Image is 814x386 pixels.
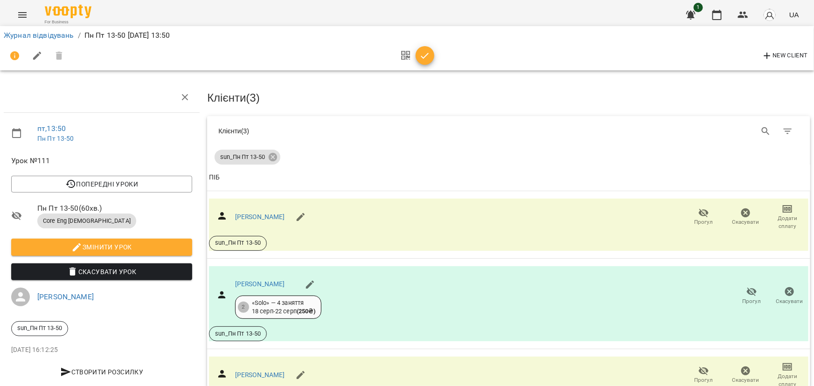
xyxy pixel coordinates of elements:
span: Попередні уроки [19,179,185,190]
span: Скасувати [776,297,803,305]
button: Menu [11,4,34,26]
span: Додати сплату [772,214,803,230]
button: Скасувати Урок [11,263,192,280]
span: Core Eng [DEMOGRAPHIC_DATA] [37,217,136,225]
p: [DATE] 16:12:25 [11,345,192,355]
span: Скасувати [732,218,759,226]
span: Прогул [695,218,713,226]
button: Прогул [733,283,771,309]
a: пт , 13:50 [37,124,66,133]
span: Скасувати Урок [19,266,185,277]
span: sun_Пн Пт 13-50 [209,330,266,338]
button: Створити розсилку [11,364,192,380]
span: sun_Пн Пт 13-50 [209,239,266,247]
span: UA [789,10,799,20]
div: 2 [238,302,249,313]
span: For Business [45,19,91,25]
div: sun_Пн Пт 13-50 [11,321,68,336]
button: Додати сплату [766,204,808,230]
span: New Client [762,50,808,62]
a: [PERSON_NAME] [37,292,94,301]
button: Змінити урок [11,239,192,255]
nav: breadcrumb [4,30,810,41]
button: Скасувати [725,204,767,230]
a: [PERSON_NAME] [235,213,285,221]
a: [PERSON_NAME] [235,371,285,379]
span: sun_Пн Пт 13-50 [12,324,68,332]
a: Пн Пт 13-50 [37,135,74,142]
span: Створити розсилку [15,366,188,378]
span: Урок №111 [11,155,192,166]
button: Search [755,120,777,143]
span: Змінити урок [19,241,185,253]
button: UA [786,6,803,23]
img: Voopty Logo [45,5,91,18]
span: sun_Пн Пт 13-50 [215,153,271,161]
img: avatar_s.png [763,8,776,21]
span: Скасувати [732,376,759,384]
span: 1 [694,3,703,12]
span: Пн Пт 13-50 ( 60 хв. ) [37,203,192,214]
h3: Клієнти ( 3 ) [207,92,810,104]
div: sun_Пн Пт 13-50 [215,150,280,165]
span: Прогул [743,297,761,305]
div: «Solo» — 4 заняття 18 серп - 22 серп [252,299,315,316]
div: Клієнти ( 3 ) [218,126,502,136]
div: ПІБ [209,172,220,183]
li: / [78,30,81,41]
button: New Client [759,48,810,63]
a: [PERSON_NAME] [235,280,285,288]
p: Пн Пт 13-50 [DATE] 13:50 [84,30,170,41]
button: Прогул [683,204,725,230]
b: ( 250 ₴ ) [297,308,315,315]
button: Скасувати [771,283,808,309]
span: ПІБ [209,172,808,183]
span: Прогул [695,376,713,384]
a: Журнал відвідувань [4,31,74,40]
button: Фільтр [777,120,799,143]
button: Попередні уроки [11,176,192,193]
div: Sort [209,172,220,183]
div: Table Toolbar [207,116,810,146]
